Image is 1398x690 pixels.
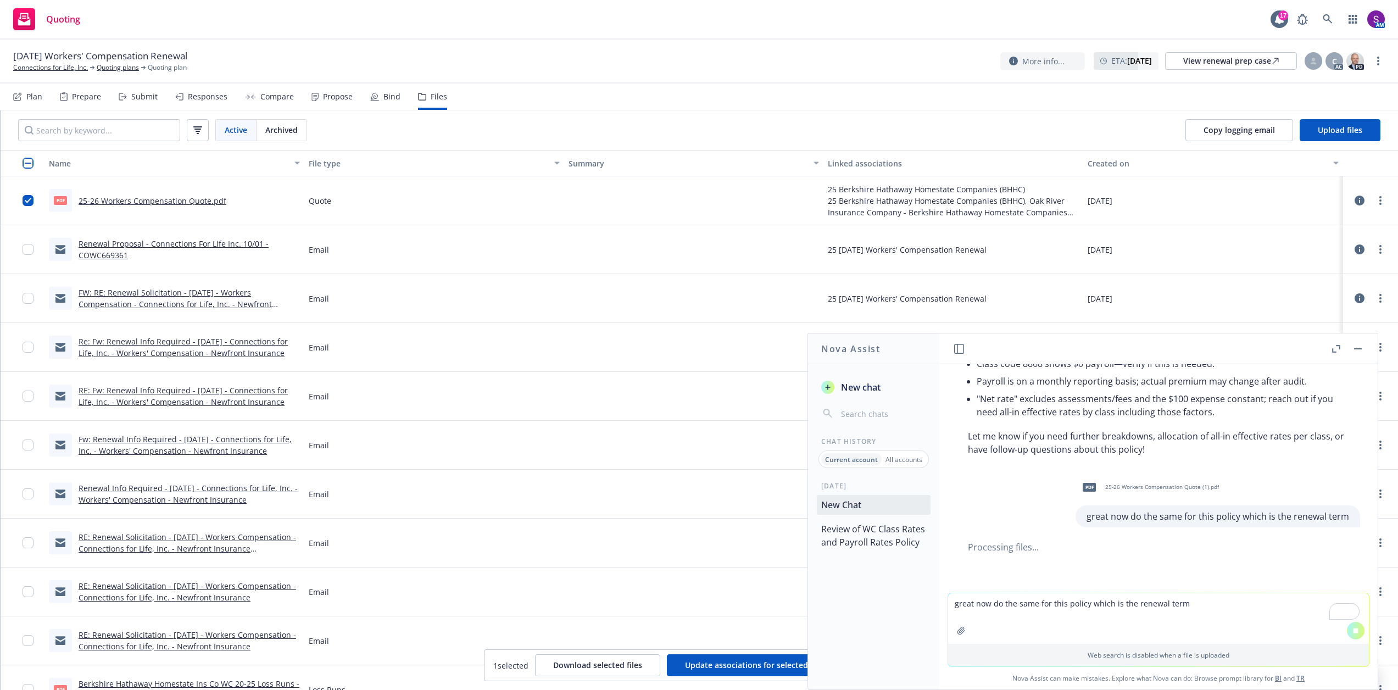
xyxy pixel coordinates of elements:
div: Plan [26,92,42,101]
a: Quoting [9,4,85,35]
a: more [1374,634,1387,647]
span: [DATE] [1088,195,1112,207]
input: Toggle Row Selected [23,439,34,450]
div: 25 Berkshire Hathaway Homestate Companies (BHHC) [828,183,1079,195]
input: Toggle Row Selected [23,391,34,402]
input: Toggle Row Selected [23,293,34,304]
button: Created on [1083,150,1343,176]
a: Re: Fw: Renewal Info Required - [DATE] - Connections for Life, Inc. - Workers' Compensation - New... [79,336,288,358]
img: photo [1346,52,1364,70]
span: [DATE] Workers' Compensation Renewal [13,49,187,63]
button: Update associations for selected files [667,654,844,676]
div: pdf25-26 Workers Compensation Quote (1).pdf [1076,474,1221,501]
input: Toggle Row Selected [23,488,34,499]
p: All accounts [885,455,922,464]
span: More info... [1022,55,1065,67]
input: Toggle Row Selected [23,586,34,597]
span: Active [225,124,247,136]
button: Linked associations [823,150,1083,176]
p: great now do the same for this policy which is the renewal term [1087,510,1349,523]
a: Quoting plans [97,63,139,73]
span: ETA : [1111,55,1152,66]
a: BI [1275,674,1282,683]
a: Search [1317,8,1339,30]
span: Quote [309,195,331,207]
a: Report a Bug [1291,8,1313,30]
span: Email [309,537,329,549]
span: Email [309,488,329,500]
button: Name [44,150,304,176]
div: Compare [260,92,294,101]
span: Email [309,586,329,598]
button: Summary [564,150,824,176]
a: more [1374,585,1387,598]
div: Bind [383,92,400,101]
span: Nova Assist can make mistakes. Explore what Nova can do: Browse prompt library for and [944,667,1373,689]
button: More info... [1000,52,1085,70]
span: Quoting plan [148,63,187,73]
a: Connections for Life, Inc. [13,63,88,73]
div: Prepare [72,92,101,101]
div: View renewal prep case [1183,53,1279,69]
span: Download selected files [553,660,642,670]
span: New chat [839,381,881,394]
a: more [1374,243,1387,256]
input: Toggle Row Selected [23,195,34,206]
li: Payroll is on a monthly reporting basis; actual premium may change after audit. [977,372,1349,390]
span: Copy logging email [1204,125,1275,135]
a: RE: Fw: Renewal Info Required - [DATE] - Connections for Life, Inc. - Workers' Compensation - New... [79,385,288,407]
a: RE: Renewal Solicitation - [DATE] - Workers Compensation - Connections for Life, Inc. - Newfront ... [79,630,296,652]
div: Processing files... [957,541,1360,554]
div: 25 [DATE] Workers' Compensation Renewal [828,293,987,304]
span: 25-26 Workers Compensation Quote (1).pdf [1105,483,1219,491]
div: Created on [1088,158,1327,169]
button: File type [304,150,564,176]
a: Fw: Renewal Info Required - [DATE] - Connections for Life, Inc. - Workers' Compensation - Newfron... [79,434,292,456]
input: Toggle Row Selected [23,244,34,255]
div: Summary [569,158,807,169]
button: Download selected files [535,654,660,676]
img: photo [1367,10,1385,28]
div: Name [49,158,288,169]
div: Files [431,92,447,101]
button: New chat [817,377,931,397]
a: more [1372,54,1385,68]
span: [DATE] [1088,244,1112,255]
a: Renewal Proposal - Connections For Life Inc. 10/01 - COWC669361 [79,238,269,260]
span: Email [309,244,329,255]
a: more [1374,292,1387,305]
a: FW: RE: Renewal Solicitation - [DATE] - Workers Compensation - Connections for Life, Inc. - Newfr... [79,287,272,321]
a: TR [1296,674,1305,683]
div: [DATE] [808,481,939,491]
li: "Net rate" excludes assessments/fees and the $100 expense constant; reach out if you need all-in ... [977,390,1349,421]
div: Propose [323,92,353,101]
span: 1 selected [493,660,528,671]
div: 25 [DATE] Workers' Compensation Renewal [828,244,987,255]
input: Select all [23,158,34,169]
a: RE: Renewal Solicitation - [DATE] - Workers Compensation - Connections for Life, Inc. - Newfront ... [79,532,296,565]
span: C [1332,55,1337,67]
p: Let me know if you need further breakdowns, allocation of all-in effective rates per class, or ha... [968,430,1349,456]
button: Copy logging email [1185,119,1293,141]
div: Submit [131,92,158,101]
a: View renewal prep case [1165,52,1297,70]
a: more [1374,487,1387,500]
p: Current account [825,455,878,464]
span: [DATE] [1088,293,1112,304]
button: Review of WC Class Rates and Payroll Rates Policy [817,519,931,552]
input: Search chats [839,406,926,421]
div: 17 [1278,10,1288,20]
a: RE: Renewal Solicitation - [DATE] - Workers Compensation - Connections for Life, Inc. - Newfront ... [79,581,296,603]
span: Email [309,635,329,647]
span: Email [309,391,329,402]
a: more [1374,194,1387,207]
a: more [1374,536,1387,549]
input: Toggle Row Selected [23,635,34,646]
span: pdf [54,196,67,204]
a: more [1374,389,1387,403]
button: New Chat [817,495,931,515]
h1: Nova Assist [821,342,881,355]
input: Toggle Row Selected [23,537,34,548]
span: Quoting [46,15,80,24]
a: 25-26 Workers Compensation Quote.pdf [79,196,226,206]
